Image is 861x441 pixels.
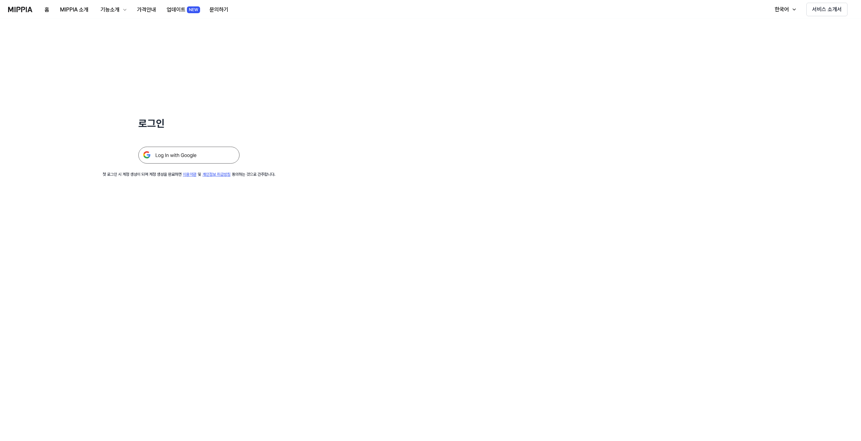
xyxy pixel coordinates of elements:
img: logo [8,7,32,12]
button: 한국어 [768,3,801,16]
button: 업데이트NEW [161,3,204,17]
button: 홈 [39,3,55,17]
div: NEW [187,6,200,13]
button: MIPPIA 소개 [55,3,94,17]
div: 기능소개 [99,6,121,14]
img: 구글 로그인 버튼 [138,147,240,164]
div: 한국어 [773,5,790,14]
a: 업데이트NEW [161,0,204,19]
a: 개인정보 취급방침 [202,172,230,177]
button: 문의하기 [204,3,234,17]
button: 서비스 소개서 [806,3,848,16]
h1: 로그인 [138,116,240,130]
button: 가격안내 [132,3,161,17]
a: 이용약관 [183,172,196,177]
div: 첫 로그인 시 계정 생성이 되며 계정 생성을 완료하면 및 동의하는 것으로 간주합니다. [103,172,275,177]
button: 기능소개 [94,3,132,17]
